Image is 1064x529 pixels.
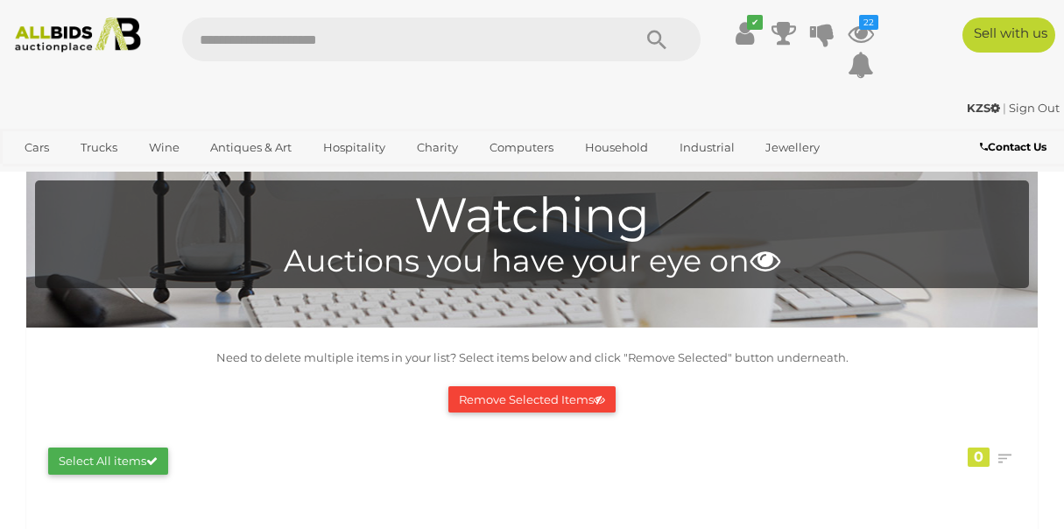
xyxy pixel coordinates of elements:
[35,348,1029,368] p: Need to delete multiple items in your list? Select items below and click "Remove Selected" button...
[980,140,1046,153] b: Contact Us
[668,133,746,162] a: Industrial
[747,15,763,30] i: ✔
[613,18,701,61] button: Search
[8,18,148,53] img: Allbids.com.au
[13,162,69,191] a: Office
[13,133,60,162] a: Cars
[44,244,1020,279] h4: Auctions you have your eye on
[199,133,303,162] a: Antiques & Art
[312,133,397,162] a: Hospitality
[1003,101,1006,115] span: |
[1009,101,1060,115] a: Sign Out
[848,18,874,49] a: 22
[405,133,469,162] a: Charity
[69,133,129,162] a: Trucks
[478,133,565,162] a: Computers
[754,133,831,162] a: Jewellery
[967,101,1000,115] strong: KZS
[574,133,659,162] a: Household
[137,133,191,162] a: Wine
[48,448,168,475] button: Select All items
[145,162,292,191] a: [GEOGRAPHIC_DATA]
[859,15,878,30] i: 22
[967,101,1003,115] a: KZS
[980,138,1051,157] a: Contact Us
[78,162,137,191] a: Sports
[732,18,758,49] a: ✔
[448,386,616,413] button: Remove Selected Items
[44,189,1020,243] h1: Watching
[962,18,1056,53] a: Sell with us
[968,448,990,467] div: 0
